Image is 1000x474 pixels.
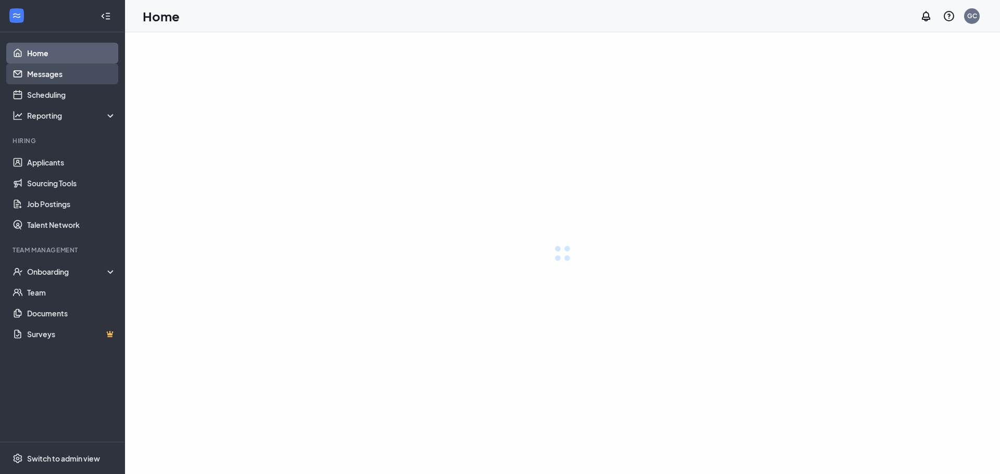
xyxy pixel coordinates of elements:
a: Sourcing Tools [27,173,116,194]
div: Switch to admin view [27,453,100,464]
a: Talent Network [27,214,116,235]
div: Onboarding [27,266,117,277]
a: Team [27,282,116,303]
svg: QuestionInfo [943,10,955,22]
svg: UserCheck [12,266,23,277]
a: Applicants [27,152,116,173]
svg: WorkstreamLogo [11,10,22,21]
a: Job Postings [27,194,116,214]
svg: Collapse [101,11,111,21]
div: GC [967,11,977,20]
a: Home [27,43,116,63]
div: Reporting [27,110,117,121]
div: Team Management [12,246,114,254]
a: SurveysCrown [27,324,116,344]
svg: Settings [12,453,23,464]
a: Documents [27,303,116,324]
a: Scheduling [27,84,116,105]
svg: Notifications [920,10,932,22]
a: Messages [27,63,116,84]
div: Hiring [12,136,114,145]
h1: Home [143,7,180,25]
svg: Analysis [12,110,23,121]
